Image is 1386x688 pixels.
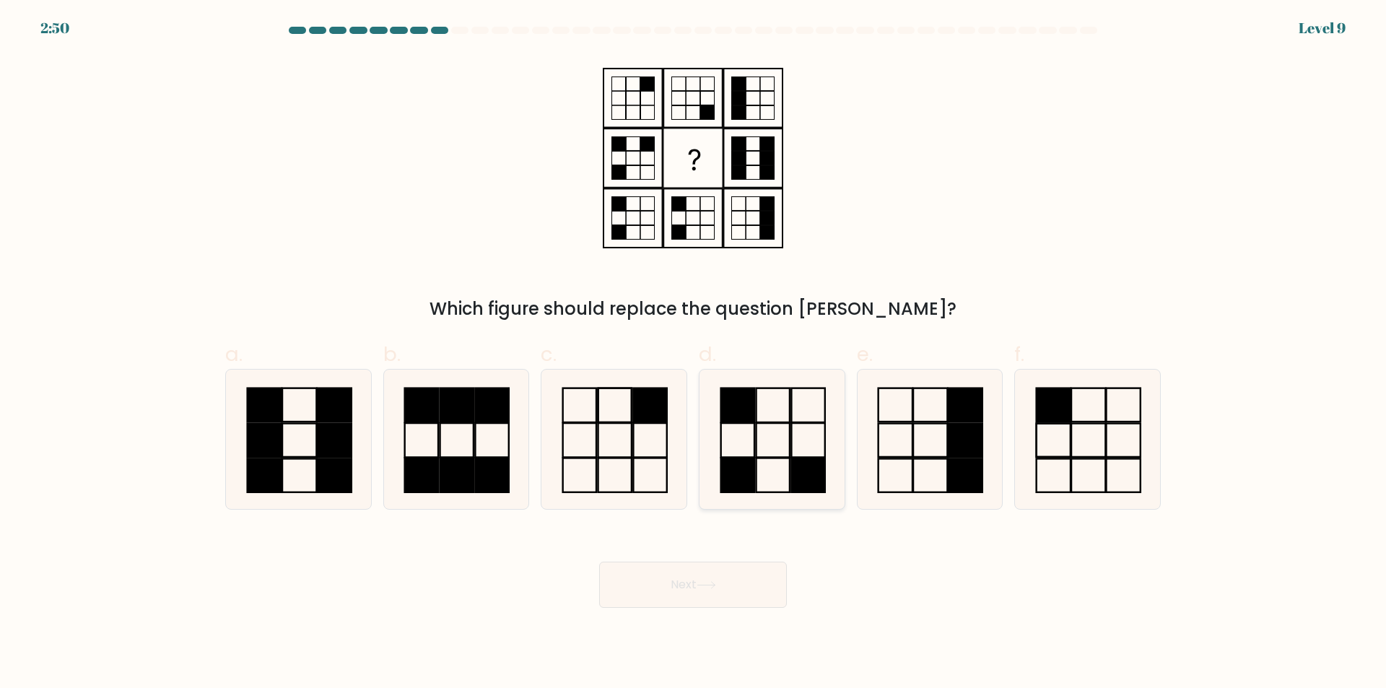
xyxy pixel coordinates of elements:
span: c. [541,340,557,368]
button: Next [599,562,787,608]
span: e. [857,340,873,368]
div: Which figure should replace the question [PERSON_NAME]? [234,296,1152,322]
div: Level 9 [1299,17,1346,39]
span: f. [1014,340,1024,368]
div: 2:50 [40,17,69,39]
span: a. [225,340,243,368]
span: d. [699,340,716,368]
span: b. [383,340,401,368]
